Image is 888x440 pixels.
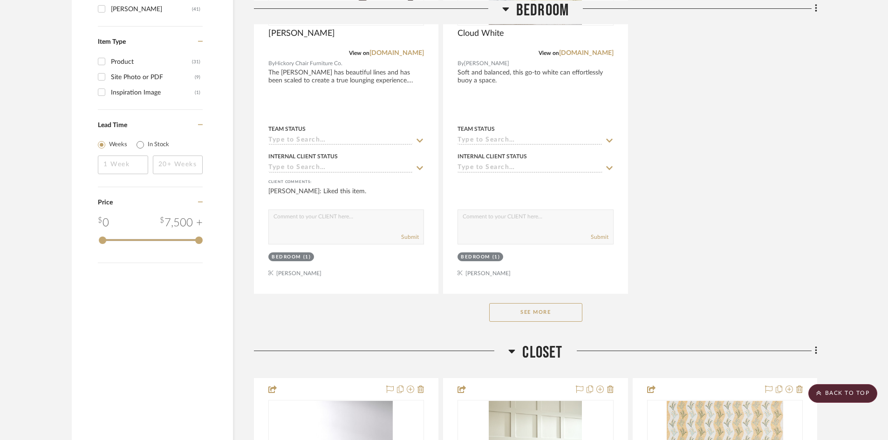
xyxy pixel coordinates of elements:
scroll-to-top-button: BACK TO TOP [808,384,877,403]
div: (41) [192,2,200,17]
input: Type to Search… [458,136,602,145]
span: Closet [522,343,562,363]
div: (9) [195,70,200,85]
input: Type to Search… [268,136,413,145]
div: Site Photo or PDF [111,70,195,85]
span: [PERSON_NAME] [268,28,335,39]
span: View on [539,50,559,56]
span: By [458,59,464,68]
div: (31) [192,54,200,69]
div: 7,500 + [160,215,203,231]
span: Item Type [98,39,126,45]
span: By [268,59,275,68]
span: Lead Time [98,122,127,129]
input: 1 Week [98,156,148,174]
div: (1) [195,85,200,100]
input: Type to Search… [268,164,413,173]
div: Internal Client Status [268,152,338,161]
label: Weeks [109,140,127,149]
div: Internal Client Status [458,152,527,161]
div: Product [111,54,192,69]
a: [DOMAIN_NAME] [559,50,614,56]
div: Team Status [458,125,495,133]
span: Cloud White [458,28,504,39]
div: Bedroom [272,254,301,261]
button: Submit [401,233,419,241]
span: Hickory Chair Furniture Co. [275,59,342,68]
span: [PERSON_NAME] [464,59,509,68]
input: Type to Search… [458,164,602,173]
div: [PERSON_NAME]: Liked this item. [268,187,424,205]
label: In Stock [148,140,169,149]
div: (1) [303,254,311,261]
span: View on [349,50,369,56]
div: 0 [98,215,109,231]
a: [DOMAIN_NAME] [369,50,424,56]
div: [PERSON_NAME] [111,2,192,17]
button: Submit [591,233,608,241]
span: Price [98,199,113,206]
div: (1) [492,254,500,261]
input: 20+ Weeks [153,156,203,174]
div: Team Status [268,125,306,133]
div: Bedroom [461,254,490,261]
button: See More [489,303,582,322]
div: Inspiration Image [111,85,195,100]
